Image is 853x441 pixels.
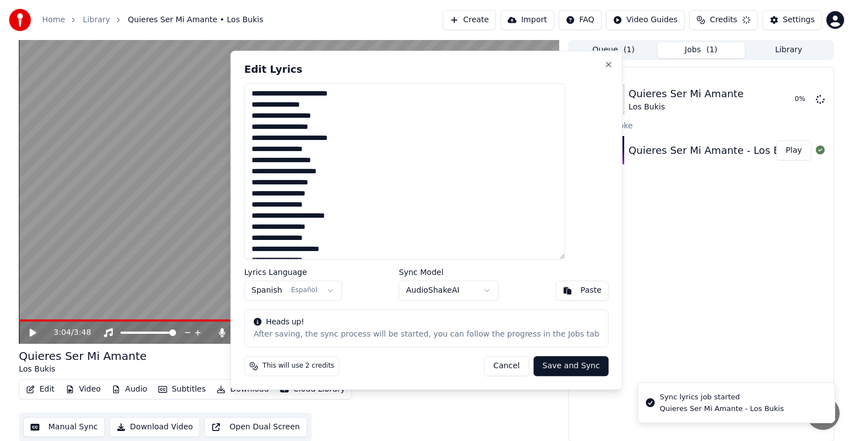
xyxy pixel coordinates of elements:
[254,329,599,340] div: After saving, the sync process will be started, you can follow the progress in the Jobs tab
[534,357,609,377] button: Save and Sync
[484,357,529,377] button: Cancel
[244,64,609,74] h2: Edit Lyrics
[244,269,342,277] label: Lyrics Language
[263,362,334,371] span: This will use 2 credits
[555,281,609,301] button: Paste
[254,317,599,328] div: Heads up!
[399,269,499,277] label: Sync Model
[580,285,601,297] div: Paste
